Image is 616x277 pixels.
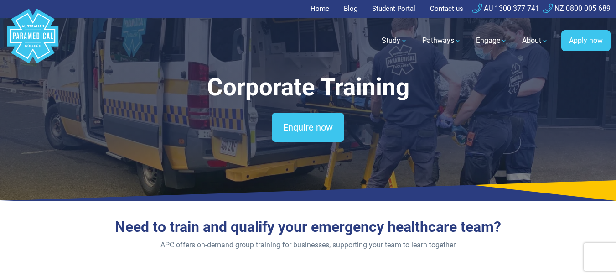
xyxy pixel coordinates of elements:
a: Australian Paramedical College [5,18,60,64]
a: Pathways [417,28,467,53]
a: AU 1300 377 741 [472,4,539,13]
a: About [517,28,554,53]
p: APC offers on-demand group training for businesses, supporting your team to learn together [95,240,522,251]
h1: Corporate Training [51,73,565,102]
a: Enquire now [272,113,344,142]
a: NZ 0800 005 689 [543,4,611,13]
a: Engage [471,28,513,53]
a: Study [376,28,413,53]
h2: Need to train and qualify your emergency healthcare team? [95,218,522,235]
a: Apply now [561,30,611,51]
